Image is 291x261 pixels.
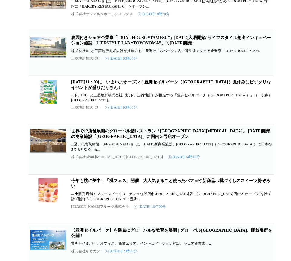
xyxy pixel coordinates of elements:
[134,204,166,209] time: [DATE] 10時00分
[71,35,271,45] a: 農園付きシェア企業寮「TRIAL HOUSE “TAMESU”」[DATE]入居開始/ ライフスタイル創出インキュベーション施設「LIFESTYLE LAB “TOYONOMA”」同[DATE]開業
[71,129,270,139] a: 世界で12店舗展開のグローバル鮨レストラン「[GEOGRAPHIC_DATA][MEDICAL_DATA]」 [DATE]開業の商業施設「[GEOGRAPHIC_DATA]」に国内３号店オープン
[105,249,137,254] time: [DATE] 09時00分
[71,178,270,188] a: 今年も桃に夢中！「桃フェス」開催 大人気まるごと使ったパフェや新商品…桃づくしのスイーツ勢ぞろい
[71,241,273,246] p: 豊洲セイルパークオフィス、商業エリア、インキュベーション施設、シェア企業寮、...
[30,228,66,252] img: 【豊洲セイルパーク】を拠点にグローバルな教育を展開 | グローバルリープインターナショナルスクール豊洲校、開校場所を公開！
[71,48,273,54] p: 株式会社IHIと三菱地所株式会社が推進する「豊洲セイルパーク」内に誕生するシェア企業寮「TRIAL HOUSE “TAM...
[138,11,170,17] time: [DATE] 18時30分
[71,228,272,238] a: 【豊洲セイルパーク】を拠点にグローバルな教育を展開 | グローバル[GEOGRAPHIC_DATA]、開校場所を公開！
[71,191,273,202] p: ... ◆販売店舗：フルーツピークス カフェ併設店([GEOGRAPHIC_DATA]店・[GEOGRAPHIC_DATA]店(7/24オープン)を除く計8店舗) ※[GEOGRAPHIC_DA...
[168,155,200,160] time: [DATE] 14時10分
[30,178,66,202] img: 今年も桃に夢中！「桃フェス」開催 大人気まるごと使ったパフェや新商品…桃づくしのスイーツ勢ぞろい
[71,93,273,103] p: ...下、IHI）と三菱地所株式会社（以下、三菱地所）が推進する「豊洲セイルパーク（[GEOGRAPHIC_DATA]）」（（仮称）[GEOGRAPHIC_DATA]...
[71,142,273,152] p: ...区、代表取締役：[PERSON_NAME]）は、[DATE]新商業施設、[GEOGRAPHIC_DATA]（[GEOGRAPHIC_DATA]）に日本の3号店となる「A...
[30,80,66,104] img: 2025年7月24日（木）11：00に、いよいよオープン！豊洲セイルパーク（TOYOSU SAIL PARK）夏休みにピッタリなイベントが盛りだくさん！
[71,155,163,160] p: 株式会社Aburi [MEDICAL_DATA] [GEOGRAPHIC_DATA]
[105,105,137,110] time: [DATE] 10時00分
[105,56,137,61] time: [DATE] 10時00分
[71,105,100,110] p: 三菱地所株式会社
[71,249,100,254] p: 株式会社キカガク
[71,80,271,90] a: [DATE]11：00に、いよいよオープン！豊洲セイルパーク（[GEOGRAPHIC_DATA]）夏休みにピッタリなイベントが盛りだくさん！
[71,56,100,61] p: 三菱地所株式会社
[71,11,133,17] p: 株式会社サンマルクホールディングス
[30,129,66,153] img: 世界で12店舗展開のグローバル鮨レストラン「Aburi TORA」 7/24(木)開業の商業施設「豊洲セイルパーク」に国内３号店オープン
[71,204,129,209] p: [PERSON_NAME]フルーツ株式会社
[30,35,66,59] img: 農園付きシェア企業寮「TRIAL HOUSE “TAMESU”」2025年8月1日入居開始/ ライフスタイル創出インキュベーション施設「LIFESTYLE LAB “TOYONOMA”」同9月1日開業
